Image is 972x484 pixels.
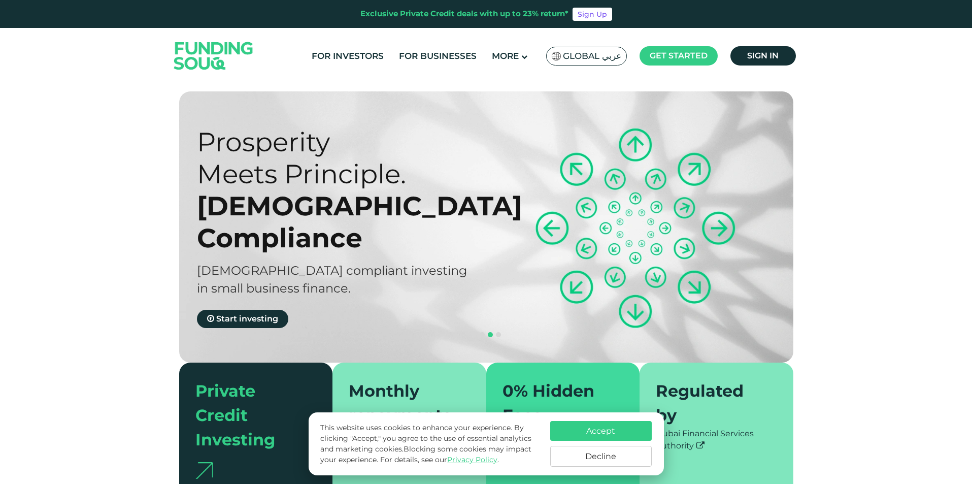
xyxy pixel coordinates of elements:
[349,379,458,428] div: Monthly repayments
[197,158,504,190] div: Meets Principle.
[197,126,504,158] div: Prosperity
[195,379,305,452] div: Private Credit Investing
[197,279,504,297] div: in small business finance.
[486,331,494,339] button: navigation
[492,51,519,61] span: More
[502,379,612,428] div: 0% Hidden Fees
[396,48,479,64] a: For Businesses
[550,446,652,467] button: Decline
[197,190,504,254] div: [DEMOGRAPHIC_DATA] Compliance
[650,51,708,60] span: Get started
[197,310,288,328] a: Start investing
[656,379,765,428] div: Regulated by
[730,46,796,66] a: Sign in
[747,51,779,60] span: Sign in
[494,331,502,339] button: navigation
[164,30,263,81] img: Logo
[320,444,531,464] span: Blocking some cookies may impact your experience.
[447,455,497,464] a: Privacy Policy
[309,48,386,64] a: For Investors
[470,331,478,339] button: navigation
[563,50,621,62] span: Global عربي
[550,421,652,441] button: Accept
[380,455,499,464] span: For details, see our .
[552,52,561,60] img: SA Flag
[656,428,777,452] div: Dubai Financial Services Authority
[320,423,540,465] p: This website uses cookies to enhance your experience. By clicking "Accept," you agree to the use ...
[360,8,568,20] div: Exclusive Private Credit deals with up to 23% return*
[195,462,213,479] img: arrow
[197,262,504,279] div: [DEMOGRAPHIC_DATA] compliant investing
[478,331,486,339] button: navigation
[573,8,612,21] a: Sign Up
[216,314,278,324] span: Start investing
